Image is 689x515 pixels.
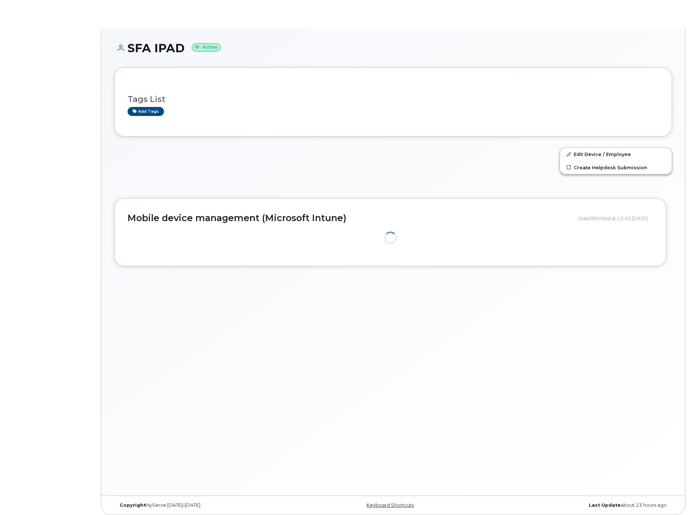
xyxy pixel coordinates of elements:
a: Create Helpdesk Submission [560,161,672,174]
strong: Last Update [589,502,621,508]
div: MyServe [DATE]–[DATE] [114,502,300,508]
div: about 23 hours ago [486,502,672,508]
a: Add tags [128,107,164,116]
h2: Mobile device management (Microsoft Intune) [128,213,573,223]
small: Active [192,43,221,51]
strong: Copyright [120,502,146,508]
h3: Tags List [128,95,659,104]
a: Keyboard Shortcuts [366,502,414,508]
a: Edit Device / Employee [560,148,672,161]
h1: SFA IPAD [114,42,672,54]
div: Data fetched at 12:40 [DATE] [579,211,653,225]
